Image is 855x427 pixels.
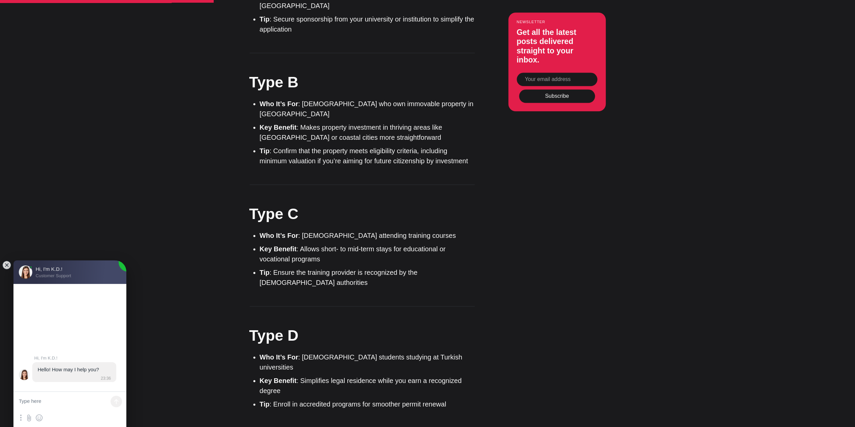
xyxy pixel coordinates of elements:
[260,232,298,239] strong: Who It’s For
[260,352,475,372] li: : [DEMOGRAPHIC_DATA] students studying at Turkish universities
[260,399,475,409] li: : Enroll in accredited programs for smoother permit renewal
[517,73,597,86] input: Your email address
[260,269,270,276] strong: Tip
[260,147,270,155] strong: Tip
[38,367,99,372] jdiv: Hello! How may I help you?
[249,203,474,224] h2: Type C
[260,100,298,108] strong: Who It’s For
[260,353,298,361] strong: Who It’s For
[260,400,270,408] strong: Tip
[34,355,121,360] jdiv: Hi, I'm K.D.!
[260,15,270,23] strong: Tip
[32,362,116,382] jdiv: 02.09.25 23:36:25
[260,376,475,396] li: : Simplifies legal residence while you earn a recognized degree
[260,267,475,288] li: : Ensure the training provider is recognized by the [DEMOGRAPHIC_DATA] authorities
[99,376,111,381] jdiv: 23:36
[260,230,475,241] li: : [DEMOGRAPHIC_DATA] attending training courses
[260,377,297,384] strong: Key Benefit
[249,72,474,93] h2: Type B
[19,369,30,380] jdiv: Hi, I'm K.D.!
[249,325,474,346] h2: Type D
[260,245,297,253] strong: Key Benefit
[517,20,597,24] small: Newsletter
[260,122,475,142] li: : Makes property investment in thriving areas like [GEOGRAPHIC_DATA] or coastal cities more strai...
[517,28,597,65] h3: Get all the latest posts delivered straight to your inbox.
[260,99,475,119] li: : [DEMOGRAPHIC_DATA] who own immovable property in [GEOGRAPHIC_DATA]
[260,244,475,264] li: : Allows short- to mid-term stays for educational or vocational programs
[260,124,297,131] strong: Key Benefit
[519,90,595,103] button: Subscribe
[260,14,475,34] li: : Secure sponsorship from your university or institution to simplify the application
[260,146,475,166] li: : Confirm that the property meets eligibility criteria, including minimum valuation if you’re aim...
